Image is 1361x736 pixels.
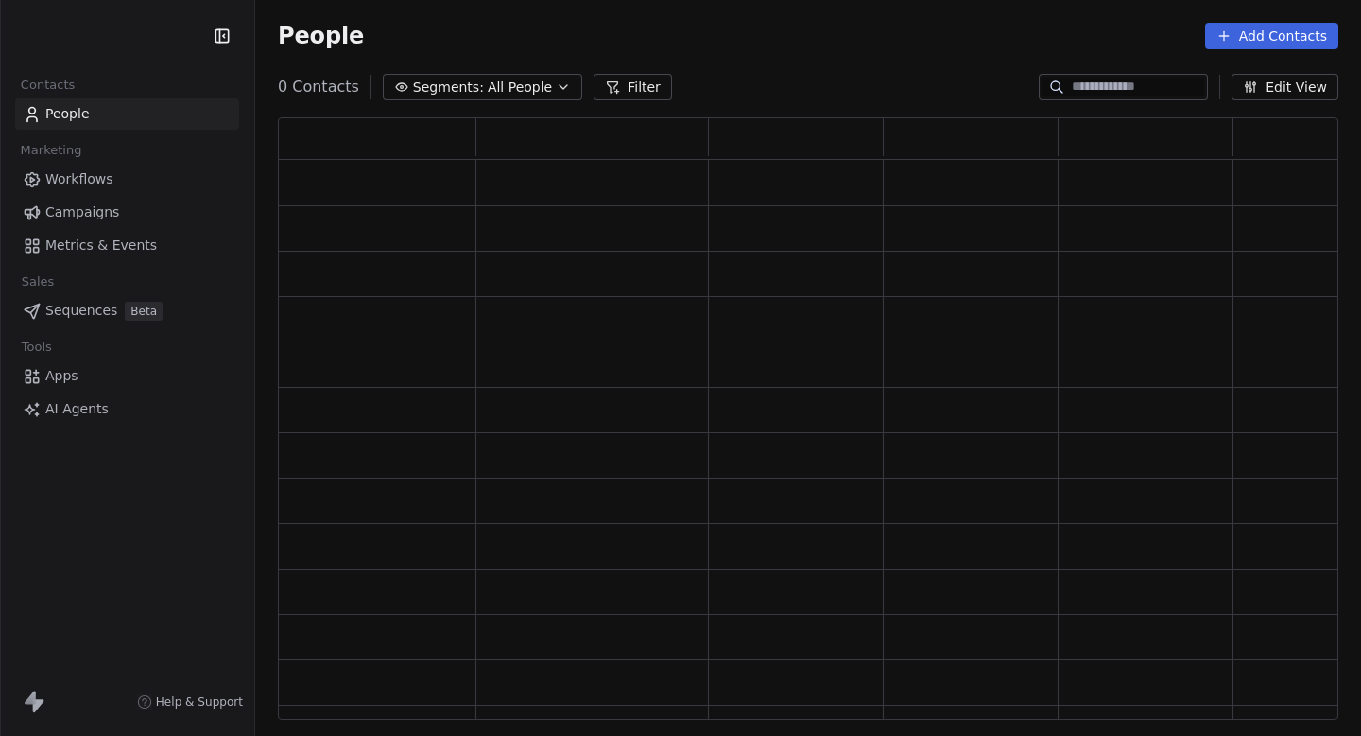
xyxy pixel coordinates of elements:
span: Help & Support [156,694,243,710]
a: Apps [15,360,239,392]
span: Contacts [12,71,83,99]
span: Beta [125,302,163,321]
a: People [15,98,239,130]
span: All People [488,78,552,97]
span: Campaigns [45,202,119,222]
span: Workflows [45,169,113,189]
span: Marketing [12,136,90,165]
span: Tools [13,333,60,361]
span: People [278,22,364,50]
span: Sequences [45,301,117,321]
a: AI Agents [15,394,239,425]
span: Apps [45,366,78,386]
span: Segments: [413,78,484,97]
a: Metrics & Events [15,230,239,261]
span: 0 Contacts [278,76,359,98]
span: AI Agents [45,399,109,419]
button: Filter [594,74,672,100]
span: Sales [13,268,62,296]
a: SequencesBeta [15,295,239,326]
a: Help & Support [137,694,243,710]
button: Edit View [1232,74,1338,100]
button: Add Contacts [1205,23,1338,49]
span: People [45,104,90,124]
a: Workflows [15,164,239,195]
a: Campaigns [15,197,239,228]
span: Metrics & Events [45,236,157,255]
